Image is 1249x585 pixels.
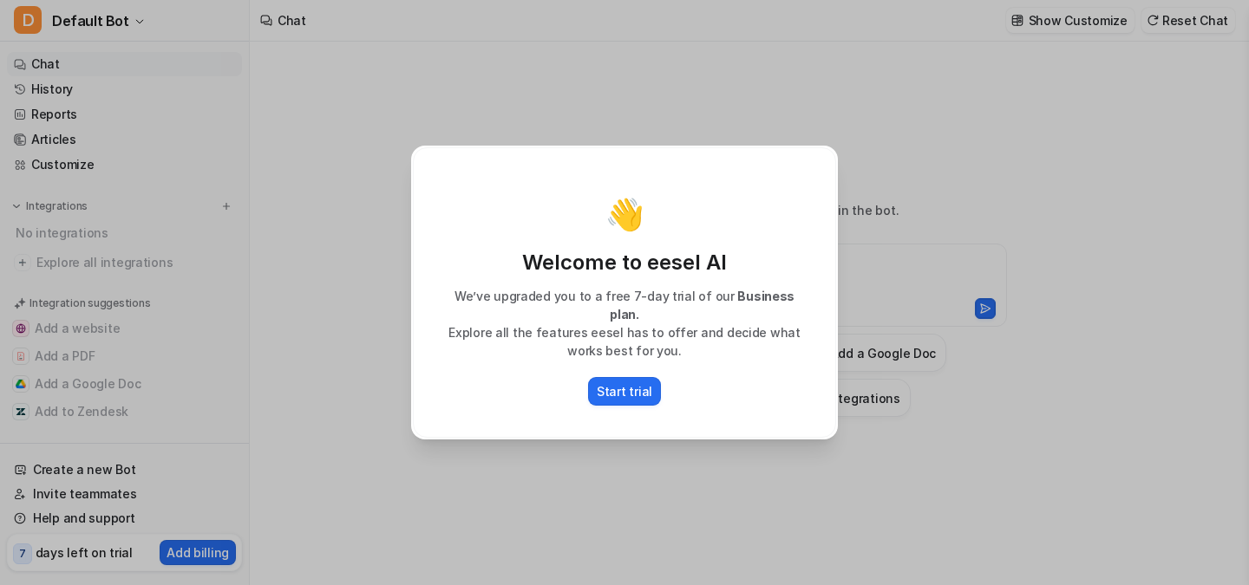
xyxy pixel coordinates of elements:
p: 👋 [605,197,644,231]
p: Explore all the features eesel has to offer and decide what works best for you. [431,323,818,360]
button: Start trial [588,377,661,406]
p: We’ve upgraded you to a free 7-day trial of our [431,287,818,323]
p: Start trial [597,382,652,400]
p: Welcome to eesel AI [431,249,818,276]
